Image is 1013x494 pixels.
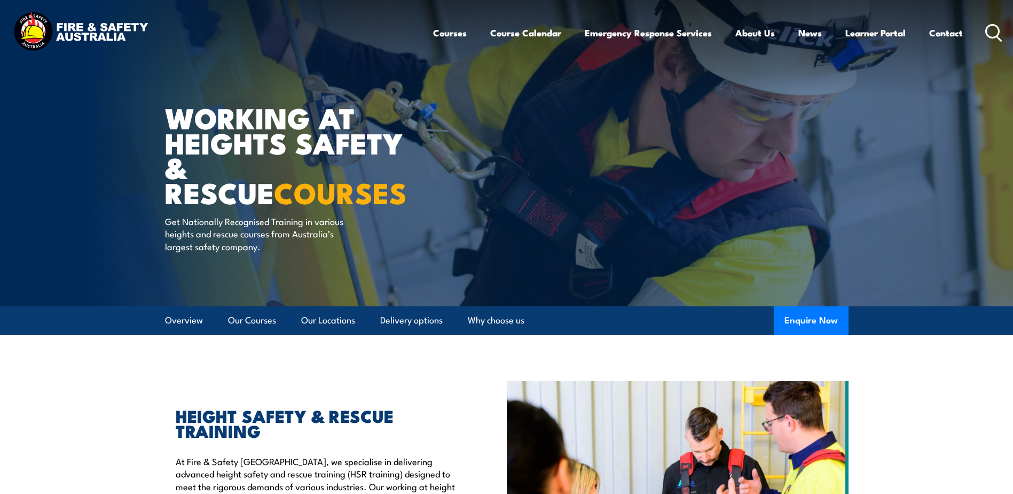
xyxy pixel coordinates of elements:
a: Courses [433,19,467,47]
a: Why choose us [468,306,524,335]
strong: COURSES [274,169,407,214]
a: News [798,19,822,47]
a: Emergency Response Services [585,19,712,47]
h2: HEIGHT SAFETY & RESCUE TRAINING [176,408,458,438]
a: About Us [735,19,775,47]
a: Course Calendar [490,19,561,47]
a: Delivery options [380,306,443,335]
p: Get Nationally Recognised Training in various heights and rescue courses from Australia’s largest... [165,215,360,252]
a: Our Locations [301,306,355,335]
a: Contact [929,19,963,47]
button: Enquire Now [774,306,849,335]
a: Our Courses [228,306,276,335]
a: Overview [165,306,203,335]
a: Learner Portal [845,19,906,47]
h1: WORKING AT HEIGHTS SAFETY & RESCUE [165,105,429,205]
